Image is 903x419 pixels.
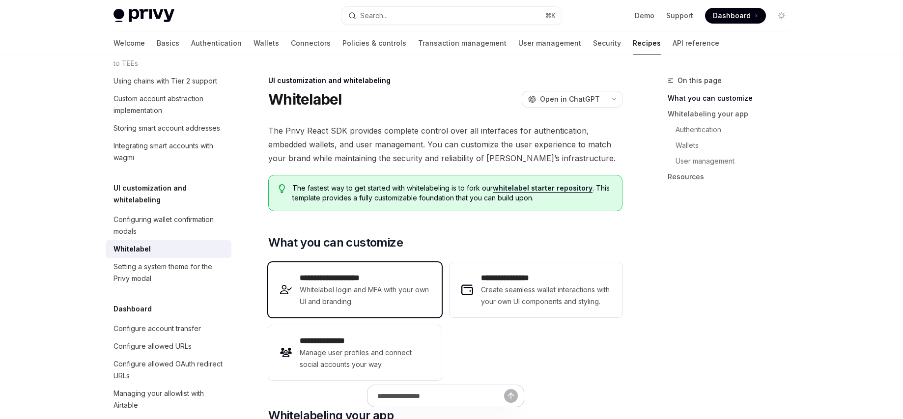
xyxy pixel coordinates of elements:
a: Recipes [633,31,661,55]
a: Configure account transfer [106,320,231,337]
div: Custom account abstraction implementation [113,93,226,116]
span: Whitelabel login and MFA with your own UI and branding. [300,284,429,307]
h5: UI customization and whitelabeling [113,182,231,206]
button: Open search [341,7,562,25]
a: Policies & controls [342,31,406,55]
button: Send message [504,389,518,403]
div: Storing smart account addresses [113,122,220,134]
a: User management [518,31,581,55]
a: Connectors [291,31,331,55]
button: Open in ChatGPT [522,91,606,108]
a: Basics [157,31,179,55]
span: What you can customize [268,235,403,251]
span: Manage user profiles and connect social accounts your way. [300,347,429,370]
div: Configure allowed OAuth redirect URLs [113,358,226,382]
a: Authentication [668,122,797,138]
a: Integrating smart accounts with wagmi [106,137,231,167]
div: Configure account transfer [113,323,201,335]
a: Transaction management [418,31,507,55]
a: Wallets [668,138,797,153]
a: Setting a system theme for the Privy modal [106,258,231,287]
a: Resources [668,169,797,185]
div: Managing your allowlist with Airtable [113,388,226,411]
a: Storing smart account addresses [106,119,231,137]
div: Setting a system theme for the Privy modal [113,261,226,284]
div: Search... [360,10,388,22]
a: Demo [635,11,654,21]
a: Configuring wallet confirmation modals [106,211,231,240]
a: Managing your allowlist with Airtable [106,385,231,414]
a: Using chains with Tier 2 support [106,72,231,90]
a: Authentication [191,31,242,55]
a: **** **** *****Manage user profiles and connect social accounts your way. [268,325,441,380]
a: Dashboard [705,8,766,24]
h1: Whitelabel [268,90,342,108]
a: Whitelabeling your app [668,106,797,122]
span: Create seamless wallet interactions with your own UI components and styling. [481,284,611,307]
a: Whitelabel [106,240,231,258]
div: Configuring wallet confirmation modals [113,214,226,237]
a: **** **** **** *Create seamless wallet interactions with your own UI components and styling. [450,262,622,317]
a: Support [666,11,693,21]
a: Custom account abstraction implementation [106,90,231,119]
span: The fastest way to get started with whitelabeling is to fork our . This template provides a fully... [292,183,612,203]
span: ⌘ K [545,12,556,20]
a: Security [593,31,621,55]
a: Welcome [113,31,145,55]
img: light logo [113,9,174,23]
a: What you can customize [668,90,797,106]
a: User management [668,153,797,169]
div: Integrating smart accounts with wagmi [113,140,226,164]
div: Configure allowed URLs [113,340,192,352]
div: Using chains with Tier 2 support [113,75,217,87]
a: whitelabel starter repository [493,184,593,193]
input: Ask a question... [377,385,504,407]
div: Whitelabel [113,243,151,255]
a: API reference [673,31,719,55]
a: Wallets [254,31,279,55]
svg: Tip [279,184,285,193]
span: The Privy React SDK provides complete control over all interfaces for authentication, embedded wa... [268,124,622,165]
span: Dashboard [713,11,751,21]
a: Configure allowed URLs [106,337,231,355]
h5: Dashboard [113,303,152,315]
span: On this page [677,75,722,86]
div: UI customization and whitelabeling [268,76,622,85]
button: Toggle dark mode [774,8,790,24]
span: Open in ChatGPT [540,94,600,104]
a: Configure allowed OAuth redirect URLs [106,355,231,385]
